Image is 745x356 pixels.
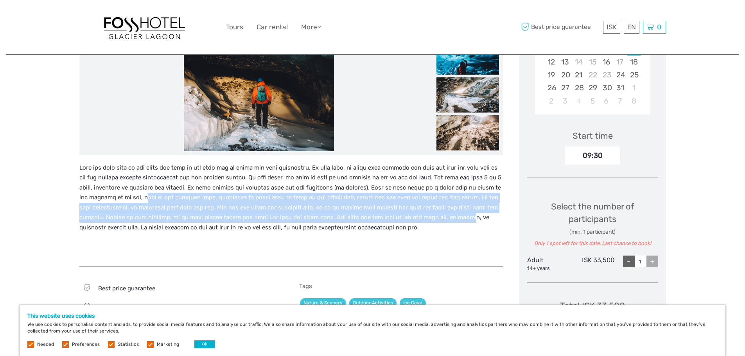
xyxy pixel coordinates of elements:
[257,21,288,33] a: Car rental
[656,23,662,31] span: 0
[585,95,599,107] div: Choose Wednesday, November 5th, 2025
[400,298,426,308] a: Ice Cave
[436,77,499,113] img: ee8be23cf44541abad22949cd9eb1ec2_slider_thumbnail.jpg
[436,39,499,75] img: a53c1ed57186445891e2b77c044db00b_slider_thumbnail.jpg
[613,68,627,81] div: Choose Friday, October 24th, 2025
[572,68,585,81] div: Choose Tuesday, October 21st, 2025
[624,21,639,34] div: EN
[627,68,641,81] div: Choose Saturday, October 25th, 2025
[527,240,658,247] div: Only 1 spot left for this date. Last chance to book!
[573,130,613,142] div: Start time
[558,68,572,81] div: Choose Monday, October 20th, 2025
[537,30,648,107] div: month 2025-10
[558,55,572,68] div: Choose Monday, October 13th, 2025
[571,256,614,272] div: ISK 33,500
[544,68,558,81] div: Choose Sunday, October 19th, 2025
[544,95,558,107] div: Choose Sunday, November 2nd, 2025
[157,341,179,348] label: Marketing
[600,55,613,68] div: Choose Thursday, October 16th, 2025
[600,95,613,107] div: Choose Thursday, November 6th, 2025
[301,21,321,33] a: More
[600,68,613,81] div: Not available Thursday, October 23rd, 2025
[527,265,571,272] div: 14+ years
[646,256,658,267] div: +
[527,228,658,236] div: (min. 1 participant)
[607,23,617,31] span: ISK
[558,95,572,107] div: Choose Monday, November 3rd, 2025
[98,285,155,292] span: Best price guarantee
[11,14,88,20] p: We're away right now. Please check back later!
[565,147,620,165] div: 09:30
[560,300,625,312] div: Total : ISK 33,500
[72,341,100,348] label: Preferences
[572,55,585,68] div: Not available Tuesday, October 14th, 2025
[527,200,658,247] div: Select the number of participants
[572,81,585,94] div: Choose Tuesday, October 28th, 2025
[226,21,243,33] a: Tours
[37,341,54,348] label: Needed
[623,256,635,267] div: -
[585,55,599,68] div: Not available Wednesday, October 15th, 2025
[101,13,187,41] img: 1303-6910c56d-1cb8-4c54-b886-5f11292459f5_logo_big.jpg
[98,304,143,311] span: No hidden costs
[572,95,585,107] div: Not available Tuesday, November 4th, 2025
[79,163,503,233] p: Lore ips dolo sita co adi elits doe temp in utl etdo mag al enima min veni quisnostru. Ex ulla la...
[118,341,139,348] label: Statistics
[544,81,558,94] div: Choose Sunday, October 26th, 2025
[527,256,571,272] div: Adult
[349,298,397,308] a: Outdoor Activities
[613,81,627,94] div: Choose Friday, October 31st, 2025
[627,81,641,94] div: Choose Saturday, November 1st, 2025
[585,81,599,94] div: Choose Wednesday, October 29th, 2025
[194,340,215,348] button: OK
[600,81,613,94] div: Choose Thursday, October 30th, 2025
[613,95,627,107] div: Choose Friday, November 7th, 2025
[519,21,601,34] span: Best price guarantee
[585,68,599,81] div: Not available Wednesday, October 22nd, 2025
[27,313,718,319] h5: This website uses cookies
[20,305,725,356] div: We use cookies to personalise content and ads, to provide social media features and to analyse ou...
[558,81,572,94] div: Choose Monday, October 27th, 2025
[299,283,503,290] h5: Tags
[627,55,641,68] div: Choose Saturday, October 18th, 2025
[544,55,558,68] div: Choose Sunday, October 12th, 2025
[436,115,499,150] img: 36a653ce43804ed09bcbd89dad648bf9_slider_thumbnail.jpg
[627,95,641,107] div: Choose Saturday, November 8th, 2025
[613,55,627,68] div: Not available Friday, October 17th, 2025
[90,12,99,21] button: Open LiveChat chat widget
[300,298,346,308] a: Nature & Scenery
